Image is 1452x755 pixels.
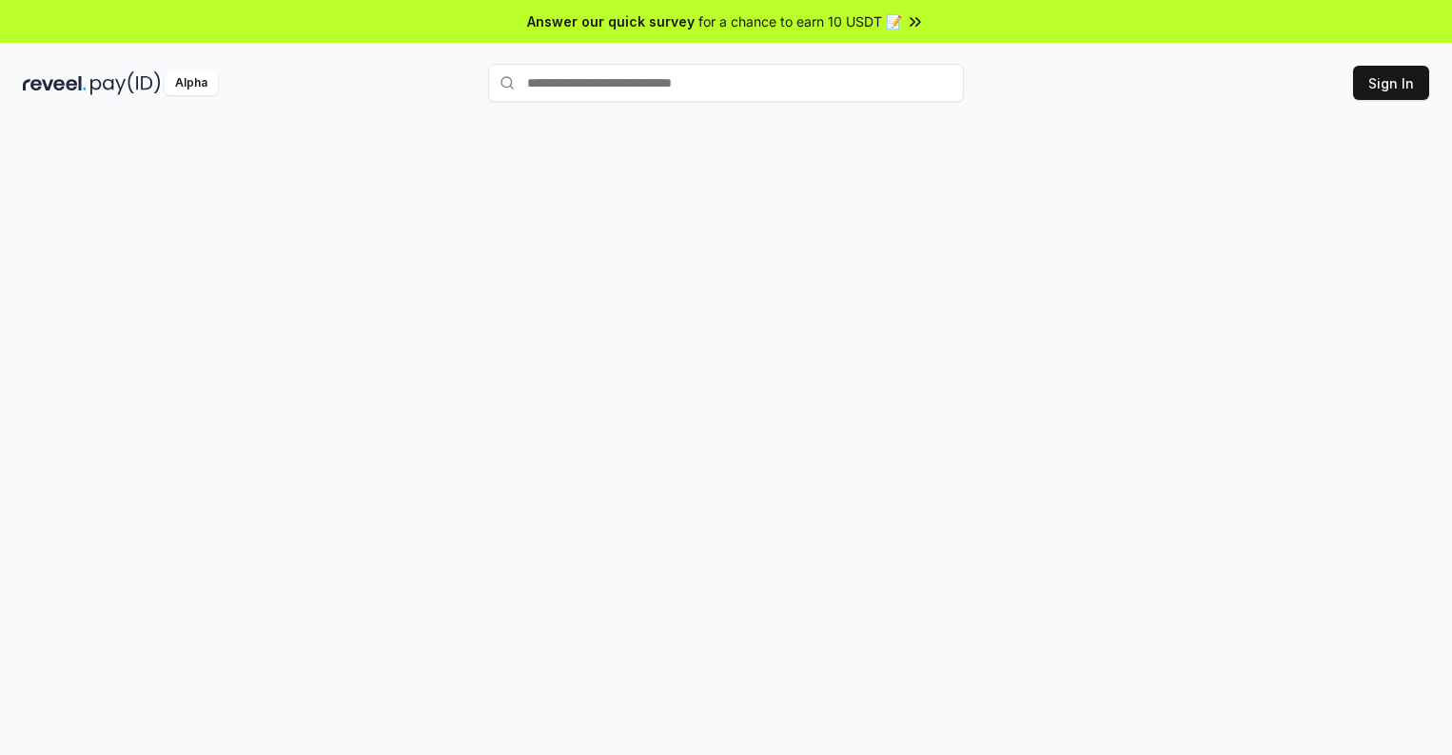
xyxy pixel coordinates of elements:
[527,11,695,31] span: Answer our quick survey
[90,71,161,95] img: pay_id
[23,71,87,95] img: reveel_dark
[698,11,902,31] span: for a chance to earn 10 USDT 📝
[1353,66,1429,100] button: Sign In
[165,71,218,95] div: Alpha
